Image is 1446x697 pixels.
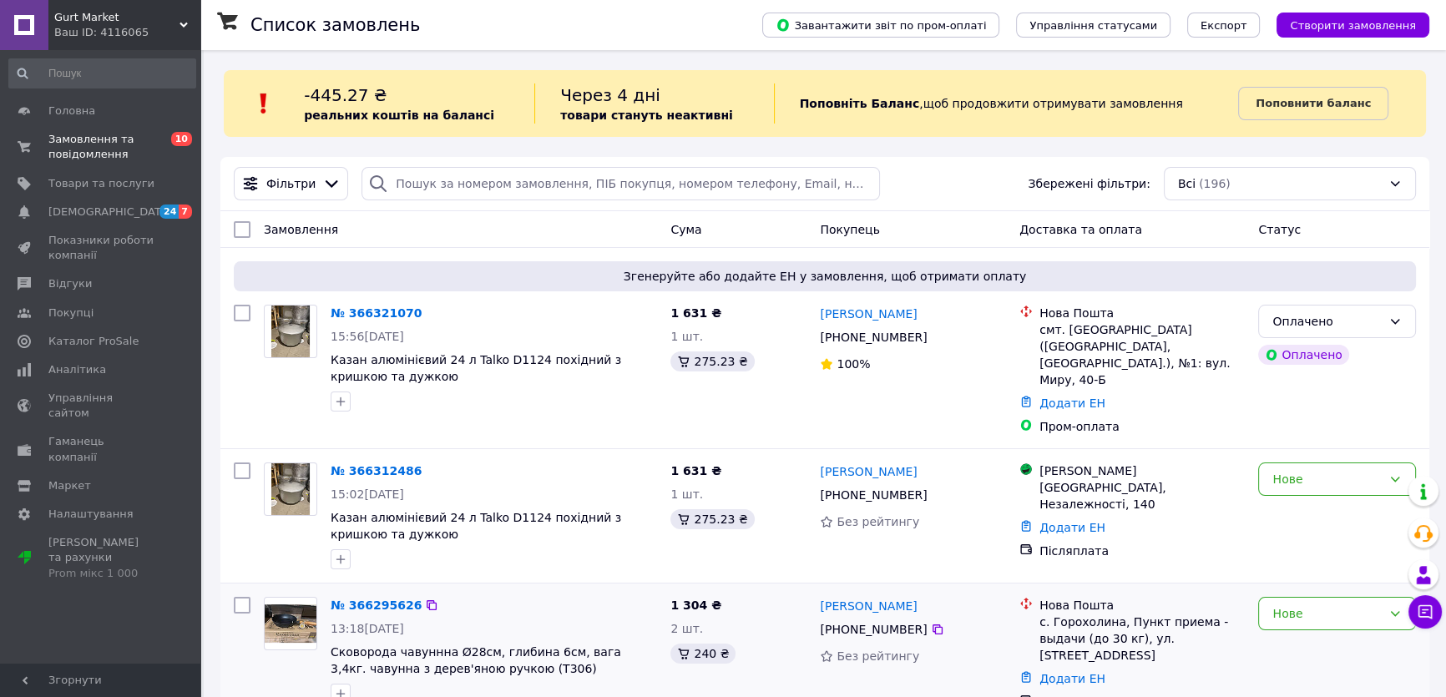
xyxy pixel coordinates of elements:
span: 13:18[DATE] [331,622,404,635]
a: Казан алюмінієвий 24 л Talko D1124 похідний з кришкою та дужкою [331,353,621,383]
b: реальних коштів на балансі [304,109,494,122]
a: Додати ЕН [1039,672,1105,685]
span: Всі [1178,175,1196,192]
span: Експорт [1201,19,1247,32]
div: Оплачено [1258,345,1348,365]
div: Нова Пошта [1039,597,1245,614]
span: Каталог ProSale [48,334,139,349]
a: Сковорода чавуннна Ø28см, глибина 6см, вага 3,4кг. чавунна з дерев'яною ручкою (Т306) [331,645,621,675]
a: [PERSON_NAME] [820,306,917,322]
span: Згенеруйте або додайте ЕН у замовлення, щоб отримати оплату [240,268,1409,285]
div: Prom мікс 1 000 [48,566,154,581]
span: (196) [1199,177,1231,190]
a: Додати ЕН [1039,396,1105,410]
a: № 366295626 [331,599,422,612]
b: товари стануть неактивні [560,109,733,122]
span: [PERSON_NAME] та рахунки [48,535,154,581]
span: 10 [171,132,192,146]
b: Поповнити баланс [1256,97,1371,109]
span: 1 631 ₴ [670,306,721,320]
span: Фільтри [266,175,316,192]
div: смт. [GEOGRAPHIC_DATA] ([GEOGRAPHIC_DATA], [GEOGRAPHIC_DATA].), №1: вул. Миру, 40-Б [1039,321,1245,388]
div: 275.23 ₴ [670,509,754,529]
div: [PHONE_NUMBER] [817,483,930,507]
input: Пошук [8,58,196,88]
a: Фото товару [264,462,317,516]
img: :exclamation: [251,91,276,116]
span: 7 [179,205,192,219]
span: Доставка та оплата [1019,223,1142,236]
div: Післяплата [1039,543,1245,559]
span: Показники роботи компанії [48,233,154,263]
img: Фото товару [271,306,311,357]
button: Чат з покупцем [1408,595,1442,629]
div: Оплачено [1272,312,1382,331]
a: Створити замовлення [1260,18,1429,31]
div: с. Горохолина, Пункт приема - выдачи (до 30 кг), ул. [STREET_ADDRESS] [1039,614,1245,664]
span: Через 4 дні [560,85,660,105]
span: Cума [670,223,701,236]
span: 1 шт. [670,487,703,501]
button: Створити замовлення [1277,13,1429,38]
span: [DEMOGRAPHIC_DATA] [48,205,172,220]
span: 100% [837,357,870,371]
div: 275.23 ₴ [670,351,754,371]
img: Фото товару [265,604,316,644]
a: [PERSON_NAME] [820,598,917,614]
h1: Список замовлень [250,15,420,35]
a: Поповнити баланс [1238,87,1388,120]
span: Створити замовлення [1290,19,1416,32]
span: Без рейтингу [837,515,919,528]
div: , щоб продовжити отримувати замовлення [774,83,1239,124]
span: 1 304 ₴ [670,599,721,612]
span: Товари та послуги [48,176,154,191]
div: [PHONE_NUMBER] [817,326,930,349]
span: Головна [48,104,95,119]
input: Пошук за номером замовлення, ПІБ покупця, номером телефону, Email, номером накладної [361,167,879,200]
span: Відгуки [48,276,92,291]
span: Замовлення [264,223,338,236]
span: Аналітика [48,362,106,377]
span: 2 шт. [670,622,703,635]
img: Фото товару [271,463,311,515]
div: [GEOGRAPHIC_DATA], Незалежності, 140 [1039,479,1245,513]
button: Управління статусами [1016,13,1170,38]
span: Статус [1258,223,1301,236]
span: Покупець [820,223,879,236]
a: [PERSON_NAME] [820,463,917,480]
span: 15:02[DATE] [331,487,404,501]
div: Ваш ID: 4116065 [54,25,200,40]
a: Фото товару [264,305,317,358]
span: -445.27 ₴ [304,85,387,105]
span: Управління статусами [1029,19,1157,32]
span: Покупці [48,306,94,321]
b: Поповніть Баланс [800,97,920,110]
span: Gurt Market [54,10,179,25]
span: Завантажити звіт по пром-оплаті [776,18,986,33]
a: Фото товару [264,597,317,650]
div: Пром-оплата [1039,418,1245,435]
span: Маркет [48,478,91,493]
div: 240 ₴ [670,644,736,664]
span: Управління сайтом [48,391,154,421]
span: 1 631 ₴ [670,464,721,477]
a: № 366321070 [331,306,422,320]
div: Нове [1272,604,1382,623]
span: 15:56[DATE] [331,330,404,343]
a: Казан алюмінієвий 24 л Talko D1124 похідний з кришкою та дужкою [331,511,621,541]
button: Завантажити звіт по пром-оплаті [762,13,999,38]
div: Нове [1272,470,1382,488]
span: 1 шт. [670,330,703,343]
span: Замовлення та повідомлення [48,132,154,162]
a: Додати ЕН [1039,521,1105,534]
span: Збережені фільтри: [1028,175,1150,192]
div: [PHONE_NUMBER] [817,618,930,641]
span: Налаштування [48,507,134,522]
span: Гаманець компанії [48,434,154,464]
span: 24 [159,205,179,219]
span: Без рейтингу [837,649,919,663]
div: Нова Пошта [1039,305,1245,321]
